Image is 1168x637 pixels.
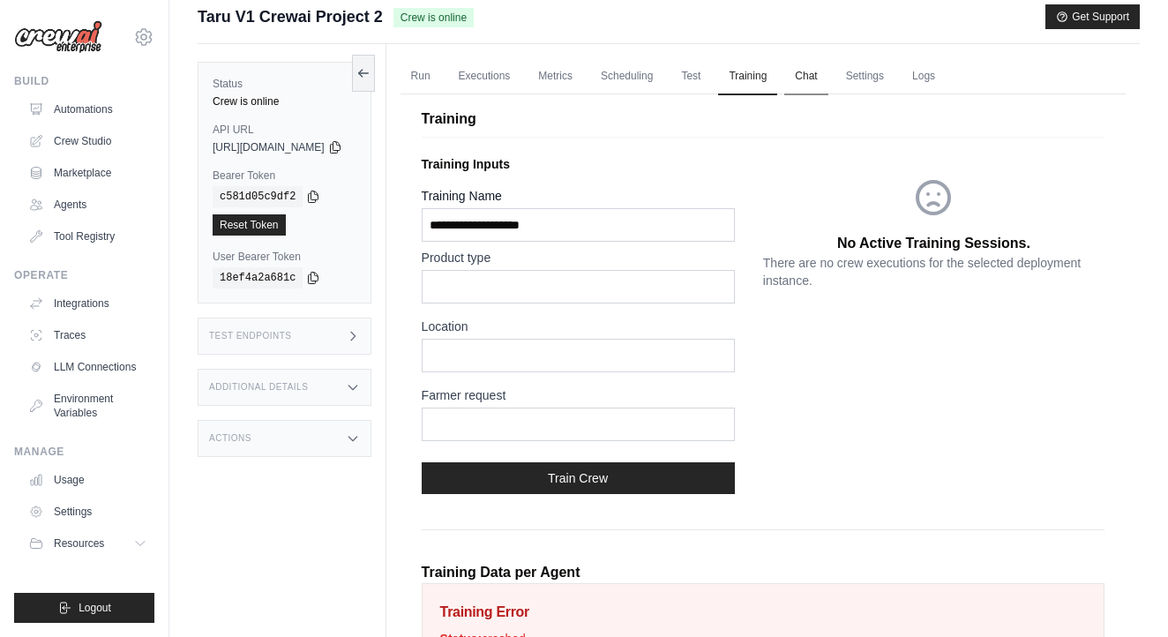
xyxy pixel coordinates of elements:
label: Status [213,77,356,91]
button: Resources [21,529,154,558]
a: Run [401,58,441,95]
p: Training [422,109,1104,130]
span: [URL][DOMAIN_NAME] [213,140,325,154]
a: Training [718,58,777,95]
a: Reset Token [213,214,286,236]
label: Farmer request [422,386,735,404]
a: Environment Variables [21,385,154,427]
code: 18ef4a2a681c [213,267,303,289]
span: Resources [54,536,104,551]
iframe: Chat Widget [1080,552,1168,637]
a: Chat [784,58,827,95]
a: Logs [902,58,946,95]
a: Scheduling [590,58,663,95]
label: User Bearer Token [213,250,356,264]
a: Integrations [21,289,154,318]
div: Operate [14,268,154,282]
button: Get Support [1045,4,1140,29]
a: Metrics [528,58,583,95]
a: Automations [21,95,154,124]
button: Train Crew [422,462,735,494]
a: Tool Registry [21,222,154,251]
label: Training Name [422,187,735,205]
label: Bearer Token [213,169,356,183]
a: LLM Connections [21,353,154,381]
div: Build [14,74,154,88]
button: Logout [14,593,154,623]
p: Training Inputs [422,155,763,173]
a: Test [670,58,711,95]
a: Settings [21,498,154,526]
a: Traces [21,321,154,349]
a: Usage [21,466,154,494]
a: Settings [835,58,895,95]
div: Manage [14,445,154,459]
h3: Additional Details [209,382,308,393]
p: No Active Training Sessions. [837,233,1030,254]
a: Crew Studio [21,127,154,155]
span: Crew is online [393,8,474,27]
label: Product type [422,249,735,266]
span: Taru V1 Crewai Project 2 [198,4,383,29]
a: Agents [21,191,154,219]
label: API URL [213,123,356,137]
img: Logo [14,20,102,54]
label: Location [422,318,735,335]
h3: Test Endpoints [209,331,292,341]
a: Executions [448,58,521,95]
span: Logout [79,601,111,615]
div: Crew is online [213,94,356,109]
code: c581d05c9df2 [213,186,303,207]
p: There are no crew executions for the selected deployment instance. [763,254,1104,289]
p: Training Data per Agent [422,562,580,583]
a: Marketplace [21,159,154,187]
h3: Actions [209,433,251,444]
h3: Training Error [440,602,1086,623]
